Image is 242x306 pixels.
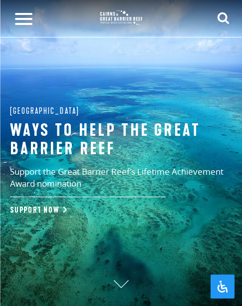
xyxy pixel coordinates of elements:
span: [GEOGRAPHIC_DATA] [10,104,79,118]
a: Support Now [10,206,65,215]
p: Support the Great Barrier Reef’s Lifetime Achievement Award nomination [10,166,232,198]
button: Open Accessibility Panel [211,275,235,299]
img: CGBR-TNQ_dual-logo.svg [96,6,146,29]
h1: Ways to help the great barrier reef [10,121,232,158]
svg: Open Accessibility Panel [217,281,229,293]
